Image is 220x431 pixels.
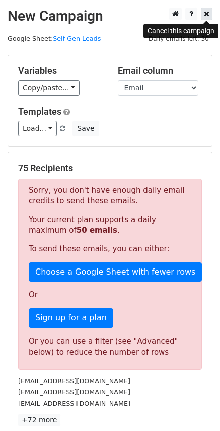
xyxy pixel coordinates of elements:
a: Copy/paste... [18,80,80,96]
button: Save [72,121,99,136]
a: Self Gen Leads [53,35,101,42]
h5: Email column [118,65,202,76]
a: Choose a Google Sheet with fewer rows [29,262,202,282]
p: Or [29,290,191,300]
a: Templates [18,106,61,117]
h5: Variables [18,65,103,76]
a: Load... [18,121,57,136]
div: Or you can use a filter (see "Advanced" below) to reduce the number of rows [29,336,191,358]
div: Cancel this campaign [143,24,218,38]
h2: New Campaign [8,8,212,25]
strong: 50 emails [77,226,117,235]
iframe: Chat Widget [170,383,220,431]
small: [EMAIL_ADDRESS][DOMAIN_NAME] [18,400,130,407]
a: Sign up for a plan [29,308,113,328]
a: Daily emails left: 50 [145,35,212,42]
p: Sorry, you don't have enough daily email credits to send these emails. [29,185,191,206]
h5: 75 Recipients [18,163,202,174]
p: Your current plan supports a daily maximum of . [29,214,191,236]
p: To send these emails, you can either: [29,244,191,254]
a: +72 more [18,414,60,426]
small: [EMAIL_ADDRESS][DOMAIN_NAME] [18,377,130,385]
small: [EMAIL_ADDRESS][DOMAIN_NAME] [18,388,130,396]
small: Google Sheet: [8,35,101,42]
